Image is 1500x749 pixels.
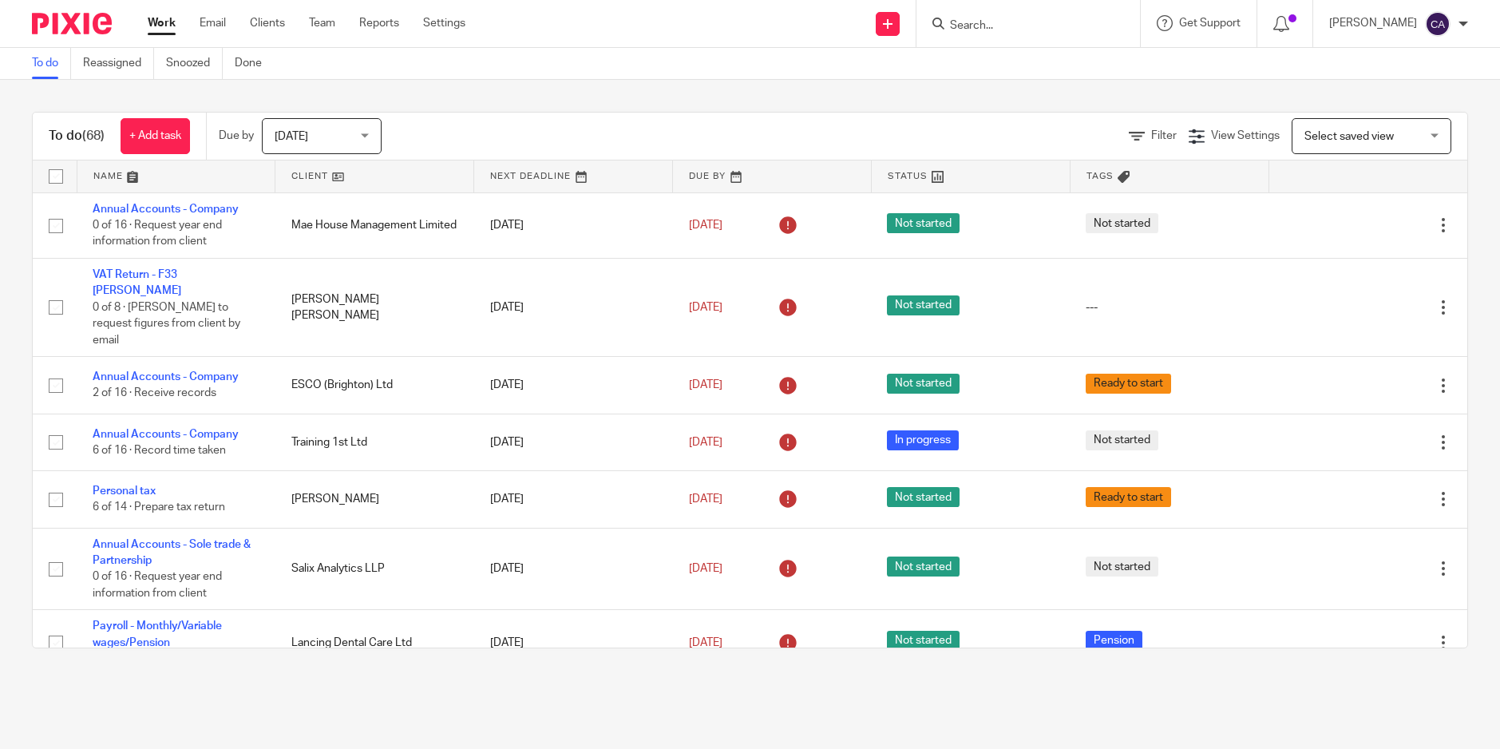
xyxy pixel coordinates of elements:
[275,528,474,610] td: Salix Analytics LLP
[689,379,722,390] span: [DATE]
[1304,131,1394,142] span: Select saved view
[474,357,673,414] td: [DATE]
[93,429,239,440] a: Annual Accounts - Company
[887,430,959,450] span: In progress
[166,48,223,79] a: Snoozed
[93,485,156,497] a: Personal tax
[93,502,225,513] span: 6 of 14 · Prepare tax return
[82,129,105,142] span: (68)
[689,302,722,313] span: [DATE]
[474,471,673,528] td: [DATE]
[887,295,960,315] span: Not started
[93,302,240,346] span: 0 of 8 · [PERSON_NAME] to request figures from client by email
[1086,299,1253,315] div: ---
[359,15,399,31] a: Reports
[689,563,722,574] span: [DATE]
[1086,557,1158,577] span: Not started
[689,220,722,231] span: [DATE]
[423,15,465,31] a: Settings
[887,213,960,233] span: Not started
[1086,213,1158,233] span: Not started
[1086,631,1142,651] span: Pension
[1086,430,1158,450] span: Not started
[93,220,222,248] span: 0 of 16 · Request year end information from client
[83,48,154,79] a: Reassigned
[93,539,251,566] a: Annual Accounts - Sole trade & Partnership
[275,258,474,356] td: [PERSON_NAME] [PERSON_NAME]
[1151,130,1177,141] span: Filter
[887,487,960,507] span: Not started
[1086,374,1171,394] span: Ready to start
[474,610,673,676] td: [DATE]
[474,528,673,610] td: [DATE]
[689,437,722,448] span: [DATE]
[49,128,105,145] h1: To do
[219,128,254,144] p: Due by
[275,610,474,676] td: Lancing Dental Care Ltd
[93,204,239,215] a: Annual Accounts - Company
[32,48,71,79] a: To do
[275,131,308,142] span: [DATE]
[1086,172,1114,180] span: Tags
[1329,15,1417,31] p: [PERSON_NAME]
[887,374,960,394] span: Not started
[235,48,274,79] a: Done
[93,371,239,382] a: Annual Accounts - Company
[1086,487,1171,507] span: Ready to start
[689,637,722,648] span: [DATE]
[1425,11,1451,37] img: svg%3E
[275,357,474,414] td: ESCO (Brighton) Ltd
[200,15,226,31] a: Email
[93,620,222,648] a: Payroll - Monthly/Variable wages/Pension
[121,118,190,154] a: + Add task
[275,192,474,258] td: Mae House Management Limited
[1211,130,1280,141] span: View Settings
[474,258,673,356] td: [DATE]
[93,571,222,599] span: 0 of 16 · Request year end information from client
[474,192,673,258] td: [DATE]
[689,493,722,505] span: [DATE]
[275,414,474,470] td: Training 1st Ltd
[887,631,960,651] span: Not started
[887,557,960,577] span: Not started
[148,15,176,31] a: Work
[275,471,474,528] td: [PERSON_NAME]
[93,388,216,399] span: 2 of 16 · Receive records
[93,269,181,296] a: VAT Return - F33 [PERSON_NAME]
[309,15,335,31] a: Team
[948,19,1092,34] input: Search
[93,445,226,456] span: 6 of 16 · Record time taken
[250,15,285,31] a: Clients
[32,13,112,34] img: Pixie
[474,414,673,470] td: [DATE]
[1179,18,1241,29] span: Get Support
